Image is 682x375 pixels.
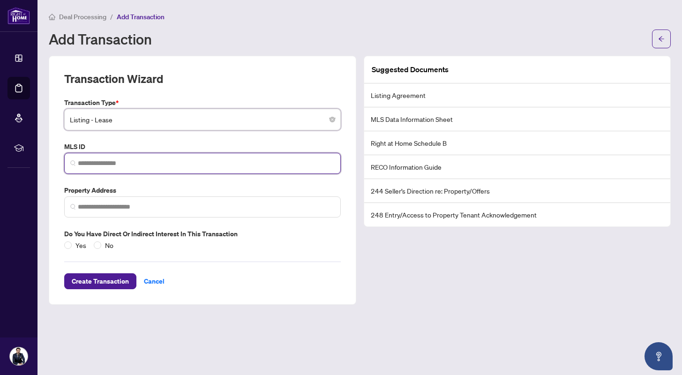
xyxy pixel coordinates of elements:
[658,36,665,42] span: arrow-left
[364,203,671,226] li: 248 Entry/Access to Property Tenant Acknowledgement
[364,131,671,155] li: Right at Home Schedule B
[64,273,136,289] button: Create Transaction
[59,13,106,21] span: Deal Processing
[7,7,30,24] img: logo
[364,155,671,179] li: RECO Information Guide
[49,31,152,46] h1: Add Transaction
[364,107,671,131] li: MLS Data Information Sheet
[330,117,335,122] span: close-circle
[645,342,673,370] button: Open asap
[136,273,172,289] button: Cancel
[372,64,449,75] article: Suggested Documents
[64,97,341,108] label: Transaction Type
[64,71,163,86] h2: Transaction Wizard
[364,83,671,107] li: Listing Agreement
[72,240,90,250] span: Yes
[64,185,341,195] label: Property Address
[49,14,55,20] span: home
[70,111,335,128] span: Listing - Lease
[70,160,76,166] img: search_icon
[117,13,165,21] span: Add Transaction
[10,347,28,365] img: Profile Icon
[72,274,129,289] span: Create Transaction
[144,274,165,289] span: Cancel
[364,179,671,203] li: 244 Seller’s Direction re: Property/Offers
[64,229,341,239] label: Do you have direct or indirect interest in this transaction
[64,142,341,152] label: MLS ID
[101,240,117,250] span: No
[70,204,76,210] img: search_icon
[110,11,113,22] li: /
